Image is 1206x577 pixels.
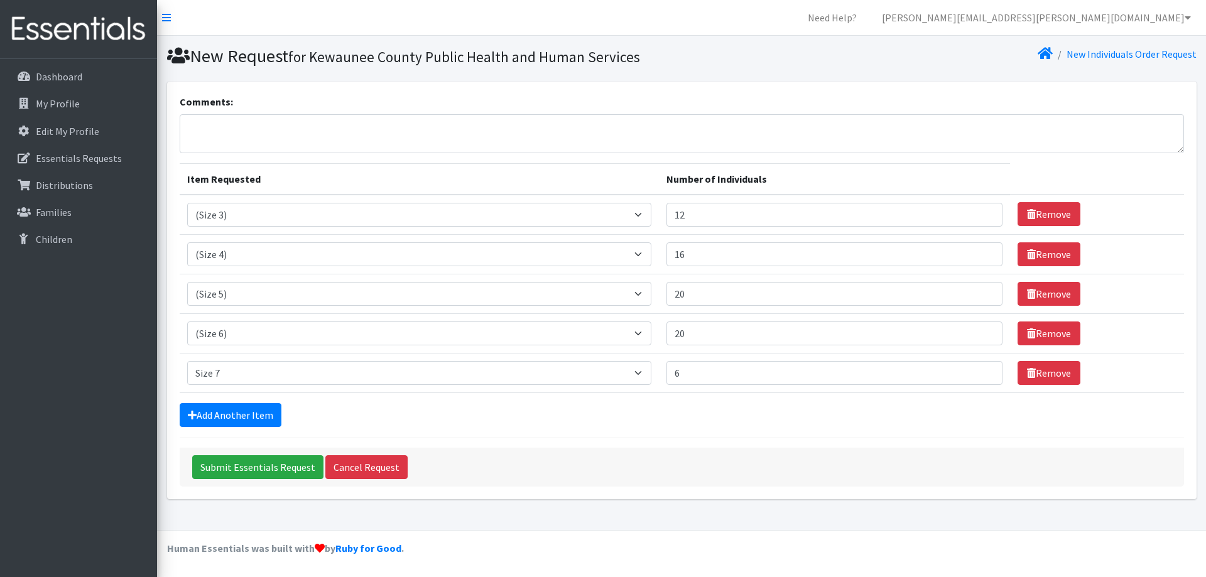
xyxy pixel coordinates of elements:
a: Ruby for Good [335,542,401,554]
a: Cancel Request [325,455,408,479]
a: Distributions [5,173,152,198]
input: Submit Essentials Request [192,455,323,479]
p: Dashboard [36,70,82,83]
p: Families [36,206,72,218]
a: My Profile [5,91,152,116]
p: Distributions [36,179,93,191]
a: [PERSON_NAME][EMAIL_ADDRESS][PERSON_NAME][DOMAIN_NAME] [872,5,1201,30]
a: Remove [1018,361,1080,385]
th: Number of Individuals [659,163,1010,195]
a: Dashboard [5,64,152,89]
p: Essentials Requests [36,152,122,164]
a: New Individuals Order Request [1067,48,1197,60]
p: My Profile [36,97,80,110]
a: Add Another Item [180,403,281,427]
a: Children [5,227,152,252]
a: Remove [1018,321,1080,345]
a: Remove [1018,242,1080,266]
small: for Kewaunee County Public Health and Human Services [288,48,640,66]
a: Families [5,200,152,225]
a: Remove [1018,282,1080,306]
a: Edit My Profile [5,119,152,144]
th: Item Requested [180,163,660,195]
p: Children [36,233,72,245]
strong: Human Essentials was built with by . [167,542,404,554]
h1: New Request [167,45,677,67]
a: Essentials Requests [5,146,152,171]
img: HumanEssentials [5,8,152,50]
a: Need Help? [798,5,867,30]
p: Edit My Profile [36,125,99,138]
a: Remove [1018,202,1080,226]
label: Comments: [180,94,233,109]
